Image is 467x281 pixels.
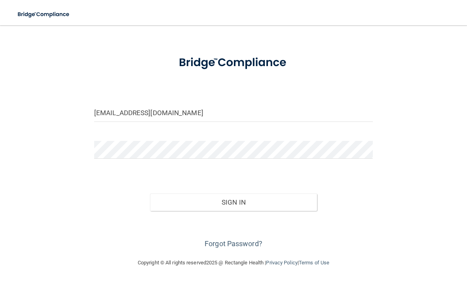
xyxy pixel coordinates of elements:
div: Copyright © All rights reserved 2025 @ Rectangle Health | | [89,250,378,275]
a: Forgot Password? [205,239,262,248]
button: Sign In [150,194,317,211]
a: Privacy Policy [266,260,297,266]
a: Terms of Use [299,260,329,266]
input: Email [94,104,373,122]
img: bridge_compliance_login_screen.278c3ca4.svg [12,6,76,23]
img: bridge_compliance_login_screen.278c3ca4.svg [167,48,300,78]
